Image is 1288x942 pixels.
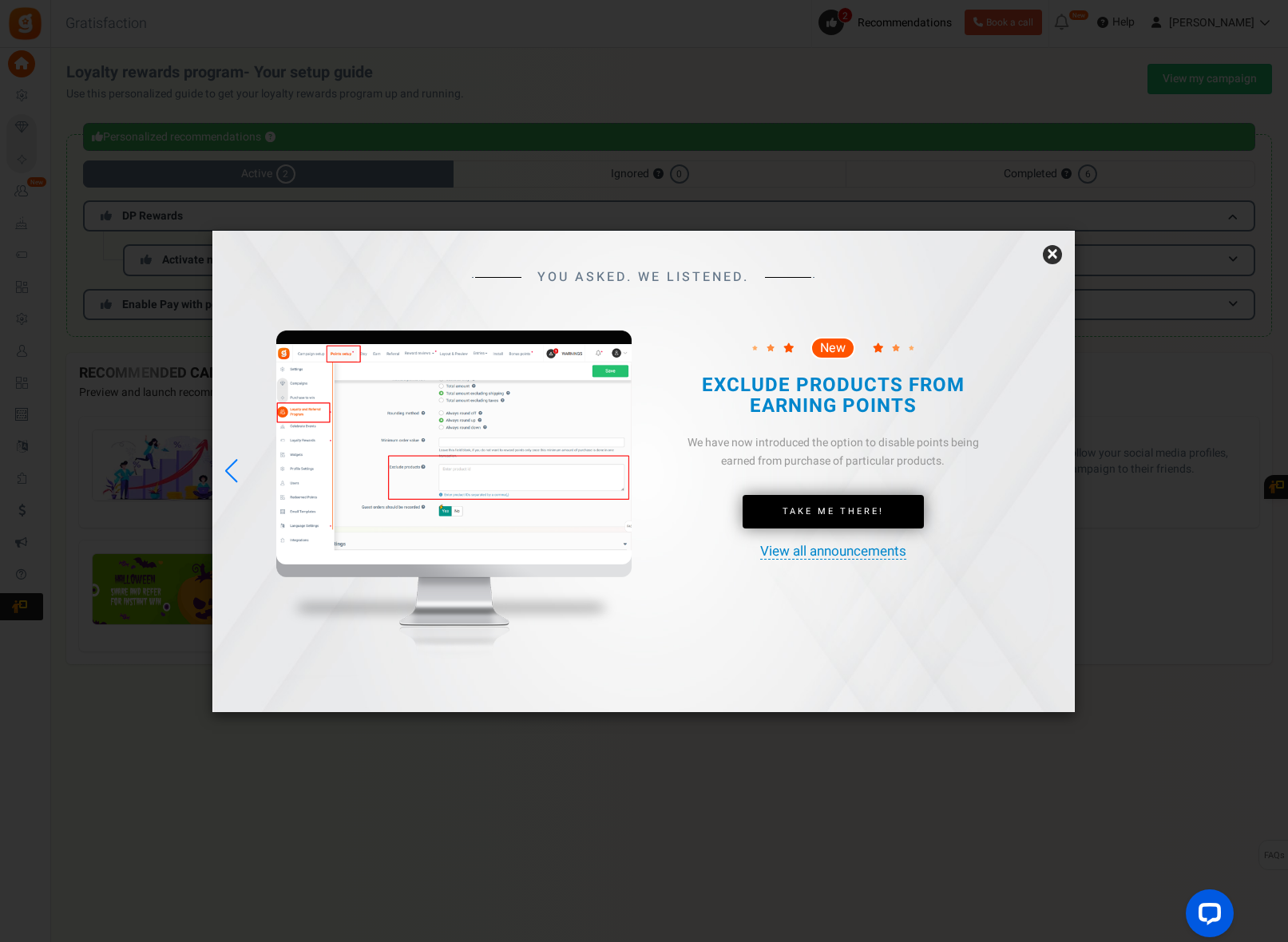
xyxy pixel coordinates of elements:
[760,544,906,560] a: View all announcements
[743,495,924,528] a: Take Me There!
[537,271,749,285] span: YOU ASKED. WE LISTENED.
[220,453,242,489] div: Previous slide
[820,342,846,354] span: New
[276,330,632,691] img: mockup
[276,344,632,564] img: screenshot
[674,433,993,472] div: We have now introduced the option to disable points being earned from purchase of particular prod...
[689,375,976,418] h2: EXCLUDE PRODUCTS FROM EARNING POINTS
[1043,245,1062,264] a: ×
